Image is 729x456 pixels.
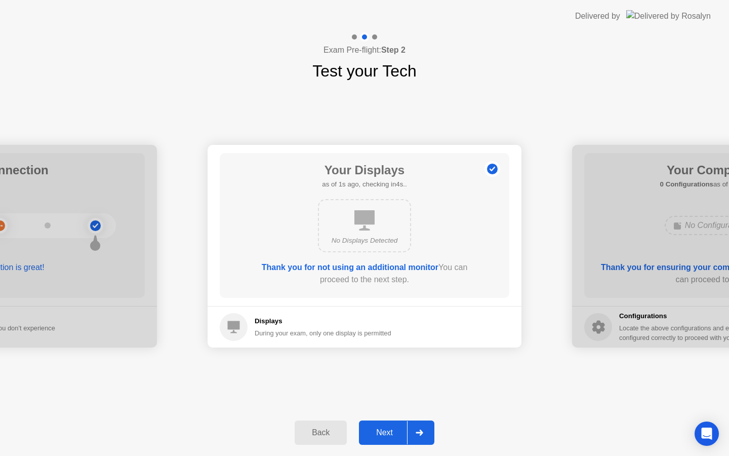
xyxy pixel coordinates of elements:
[295,421,347,445] button: Back
[312,59,417,83] h1: Test your Tech
[327,236,402,246] div: No Displays Detected
[255,316,391,326] h5: Displays
[362,428,407,437] div: Next
[575,10,620,22] div: Delivered by
[262,263,438,272] b: Thank you for not using an additional monitor
[381,46,406,54] b: Step 2
[298,428,344,437] div: Back
[322,161,407,179] h1: Your Displays
[322,179,407,189] h5: as of 1s ago, checking in4s..
[249,261,480,286] div: You can proceed to the next step.
[359,421,434,445] button: Next
[323,44,406,56] h4: Exam Pre-flight:
[695,422,719,446] div: Open Intercom Messenger
[255,328,391,338] div: During your exam, only one display is permitted
[626,10,711,22] img: Delivered by Rosalyn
